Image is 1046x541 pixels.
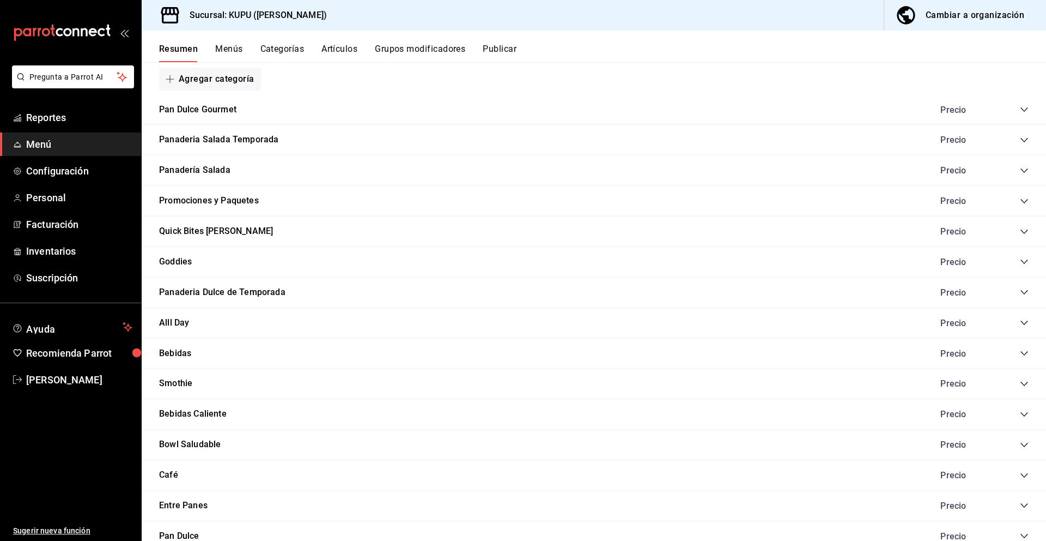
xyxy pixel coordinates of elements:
[159,44,1046,62] div: navigation tabs
[159,68,261,91] button: Agregar categoría
[159,225,273,238] button: Quick Bites [PERSON_NAME]
[1020,349,1029,358] button: collapse-category-row
[260,44,305,62] button: Categorías
[1020,105,1029,114] button: collapse-category-row
[159,317,189,329] button: Alll Day
[8,79,134,91] a: Pregunta a Parrot AI
[159,44,198,62] button: Resumen
[929,135,999,145] div: Precio
[159,408,227,420] button: Bebidas Caliente
[159,438,221,451] button: Bowl Saludable
[120,28,129,37] button: open_drawer_menu
[29,71,117,83] span: Pregunta a Parrot AI
[929,348,999,359] div: Precio
[26,137,132,152] span: Menú
[181,9,327,22] h3: Sucursal: KUPU ([PERSON_NAME])
[1020,136,1029,145] button: collapse-category-row
[159,256,192,268] button: Goddies
[1020,501,1029,510] button: collapse-category-row
[26,110,132,125] span: Reportes
[26,321,118,334] span: Ayuda
[159,347,191,360] button: Bebidas
[1020,257,1029,266] button: collapse-category-row
[321,44,357,62] button: Artículos
[1020,410,1029,419] button: collapse-category-row
[1020,441,1029,449] button: collapse-category-row
[483,44,516,62] button: Publicar
[1020,288,1029,297] button: collapse-category-row
[1020,227,1029,236] button: collapse-category-row
[1020,166,1029,175] button: collapse-category-row
[26,270,132,285] span: Suscripción
[215,44,242,62] button: Menús
[159,164,230,177] button: Panadería Salada
[1020,318,1029,327] button: collapse-category-row
[13,525,132,537] span: Sugerir nueva función
[1020,532,1029,540] button: collapse-category-row
[12,65,134,88] button: Pregunta a Parrot AI
[159,134,278,146] button: Panaderia Salada Temporada
[1020,471,1029,480] button: collapse-category-row
[929,470,999,480] div: Precio
[26,244,132,259] span: Inventarios
[929,165,999,176] div: Precio
[159,286,285,299] button: Panaderia Dulce de Temporada
[26,372,132,387] span: [PERSON_NAME]
[929,378,999,389] div: Precio
[159,377,192,390] button: Smothie
[159,469,178,482] button: Café
[159,500,208,512] button: Entre Panes
[1020,197,1029,206] button: collapse-category-row
[929,440,999,450] div: Precio
[159,195,259,207] button: Promociones y Paquetes
[26,190,132,205] span: Personal
[1020,380,1029,388] button: collapse-category-row
[926,8,1024,23] div: Cambiar a organización
[929,226,999,237] div: Precio
[26,217,132,232] span: Facturación
[26,346,132,360] span: Recomienda Parrot
[929,196,999,206] div: Precio
[929,105,999,115] div: Precio
[929,501,999,511] div: Precio
[929,318,999,328] div: Precio
[375,44,465,62] button: Grupos modificadores
[26,164,132,178] span: Configuración
[929,257,999,267] div: Precio
[159,104,236,116] button: Pan Dulce Gourmet
[929,287,999,298] div: Precio
[929,409,999,419] div: Precio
